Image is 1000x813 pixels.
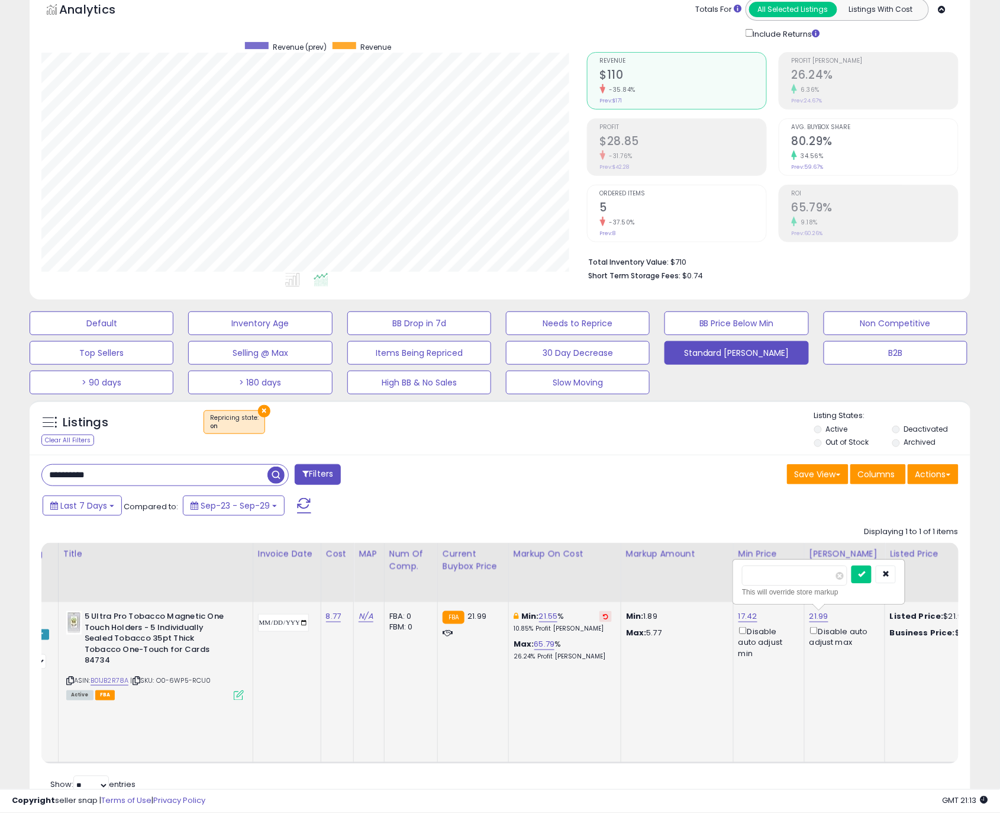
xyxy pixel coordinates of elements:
div: Disable auto adjust max [809,625,876,648]
span: 21.99 [467,610,486,622]
button: Save View [787,464,849,484]
label: Deactivated [904,424,949,434]
div: Title [63,548,248,560]
button: Slow Moving [506,371,650,394]
th: The percentage added to the cost of goods (COGS) that forms the calculator for Min & Max prices. [508,543,621,602]
button: Top Sellers [30,341,173,365]
a: 17.42 [738,610,757,622]
span: Profit [600,124,766,131]
small: 9.18% [797,218,818,227]
button: Standard [PERSON_NAME] [664,341,808,365]
a: 8.77 [326,610,341,622]
p: Listing States: [814,410,970,422]
button: B2B [824,341,967,365]
button: BB Price Below Min [664,311,808,335]
h5: Listings [63,414,108,431]
p: 5.77 [626,628,724,638]
span: Profit [PERSON_NAME] [792,58,958,65]
span: All listings currently available for purchase on Amazon [66,690,93,700]
span: 2025-10-7 21:13 GMT [943,795,988,806]
b: Min: [521,610,539,622]
div: FBM: 0 [389,622,428,632]
a: 21.99 [809,610,828,622]
a: B01JB2R78A [91,676,129,686]
strong: Copyright [12,795,55,806]
span: Revenue [360,42,391,52]
div: Markup Amount [626,548,728,560]
div: $21.99 [890,611,988,622]
button: > 90 days [30,371,173,394]
button: Needs to Reprice [506,311,650,335]
div: Disable auto adjust min [738,625,795,659]
button: Last 7 Days [43,496,122,516]
h2: 5 [600,201,766,217]
div: Markup on Cost [514,548,616,560]
span: Sep-23 - Sep-29 [201,500,270,512]
h2: $110 [600,68,766,84]
p: 26.24% Profit [PERSON_NAME] [514,653,612,661]
button: Listings With Cost [837,2,925,17]
button: > 180 days [188,371,332,394]
div: Listed Price [890,548,992,560]
span: | SKU: O0-6WP5-RCU0 [131,676,211,685]
small: Prev: 60.26% [792,230,823,237]
small: -37.50% [605,218,636,227]
button: × [258,405,270,417]
div: MAP [359,548,379,560]
th: CSV column name: cust_attr_3_Invoice Date [253,543,321,602]
h2: 26.24% [792,68,958,84]
div: on [210,422,259,430]
div: Clear All Filters [41,435,94,446]
span: $0.74 [683,270,704,281]
div: FBA: 0 [389,611,428,622]
button: Non Competitive [824,311,967,335]
button: High BB & No Sales [347,371,491,394]
small: Prev: $171 [600,97,622,104]
a: 65.79 [534,638,555,650]
p: 1.89 [626,611,724,622]
strong: Min: [626,610,644,622]
b: Total Inventory Value: [589,257,669,267]
div: Include Returns [737,27,834,40]
label: Active [825,424,847,434]
small: -35.84% [605,85,636,94]
p: 10.85% Profit [PERSON_NAME] [514,625,612,633]
a: 21.55 [539,610,558,622]
strong: Max: [626,627,647,638]
button: All Selected Listings [749,2,837,17]
button: Filters [295,464,341,485]
span: Revenue [600,58,766,65]
li: $710 [589,254,950,268]
span: Repricing state : [210,413,259,431]
div: Current Buybox Price [443,548,504,573]
span: Compared to: [124,501,178,512]
h2: $28.85 [600,134,766,150]
small: FBA [443,611,464,624]
b: Max: [514,638,534,650]
button: Selling @ Max [188,341,332,365]
div: Num of Comp. [389,548,433,573]
span: Ordered Items [600,191,766,197]
b: Short Term Storage Fees: [589,271,681,281]
small: -31.76% [605,152,633,160]
span: FBA [95,690,115,700]
div: Min Price [738,548,799,560]
div: This will override store markup [742,586,896,598]
div: seller snap | | [12,796,205,807]
button: Columns [850,464,906,484]
div: ASIN: [66,611,244,699]
b: Business Price: [890,627,955,638]
div: Totals For [695,4,741,15]
button: Default [30,311,173,335]
span: Avg. Buybox Share [792,124,958,131]
div: Invoice Date [258,548,316,560]
button: 30 Day Decrease [506,341,650,365]
span: Revenue (prev) [273,42,327,52]
div: % [514,611,612,633]
b: 5 Ultra Pro Tobacco Magnetic One Touch Holders - 5 Individually Sealed Tobacco 35pt Thick Tobacco... [85,611,228,669]
button: BB Drop in 7d [347,311,491,335]
small: Prev: 59.67% [792,163,824,171]
a: Terms of Use [101,795,151,806]
div: Cost [326,548,349,560]
div: [PERSON_NAME] [809,548,880,560]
